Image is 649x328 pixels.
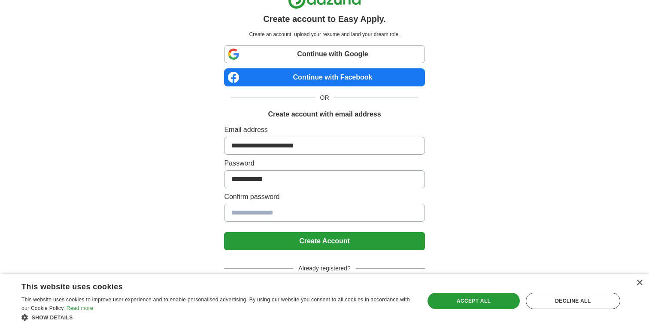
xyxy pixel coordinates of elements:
span: This website uses cookies to improve user experience and to enable personalised advertising. By u... [21,297,410,311]
span: Already registered? [293,264,355,273]
span: OR [315,93,334,102]
label: Email address [224,125,425,135]
label: Password [224,158,425,169]
h1: Create account to Easy Apply. [263,12,386,25]
div: Decline all [526,293,620,309]
div: Accept all [428,293,519,309]
div: This website uses cookies [21,279,391,292]
p: Create an account, upload your resume and land your dream role. [226,31,423,38]
button: Create Account [224,232,425,250]
h1: Create account with email address [268,109,381,120]
label: Confirm password [224,192,425,202]
div: Close [636,280,643,286]
a: Continue with Google [224,45,425,63]
a: Continue with Facebook [224,68,425,86]
a: Read more, opens a new window [67,305,93,311]
div: Show details [21,313,412,322]
span: Show details [32,315,73,321]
